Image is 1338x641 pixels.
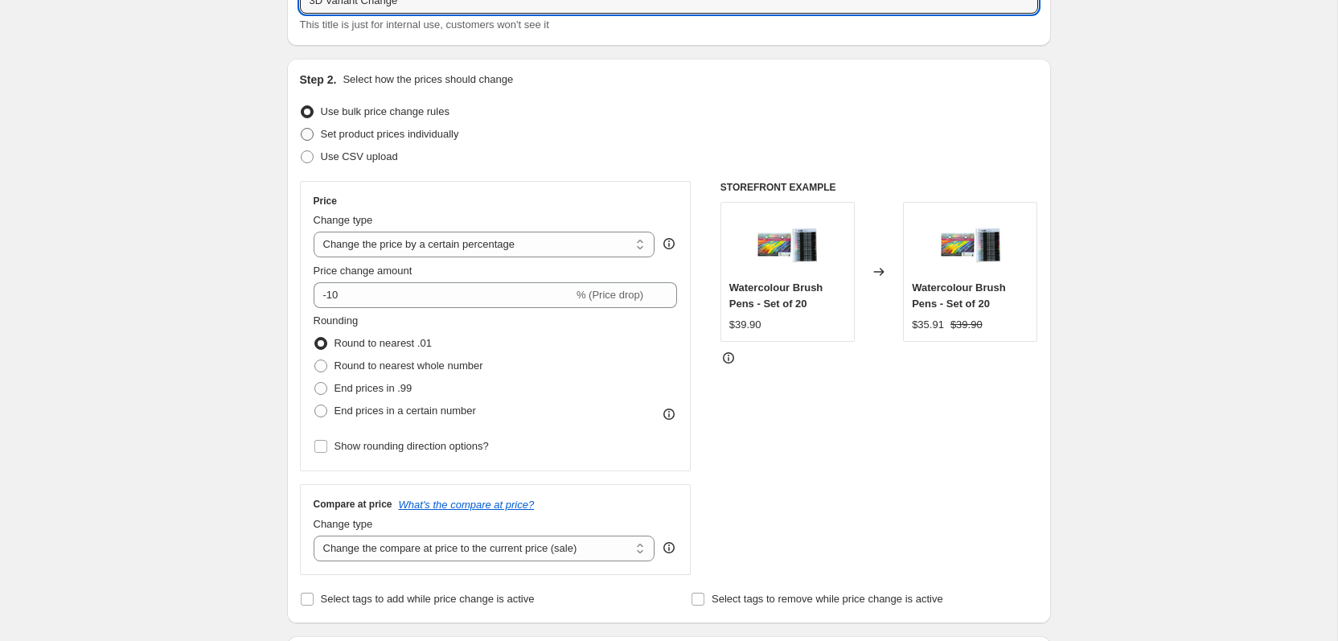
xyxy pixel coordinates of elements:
span: Price change amount [314,265,412,277]
div: help [661,540,677,556]
span: Use CSV upload [321,150,398,162]
span: Set product prices individually [321,128,459,140]
span: % (Price drop) [577,289,643,301]
span: Round to nearest whole number [334,360,483,372]
span: Change type [314,518,373,530]
span: Watercolour Brush Pens - Set of 20 [729,281,823,310]
span: Round to nearest .01 [334,337,432,349]
div: $35.91 [912,317,944,333]
span: Rounding [314,314,359,327]
span: This title is just for internal use, customers won't see it [300,18,549,31]
span: End prices in .99 [334,382,412,394]
span: Use bulk price change rules [321,105,449,117]
p: Select how the prices should change [343,72,513,88]
h3: Compare at price [314,498,392,511]
span: Select tags to remove while price change is active [712,593,943,605]
strike: $39.90 [950,317,983,333]
span: Change type [314,214,373,226]
span: Watercolour Brush Pens - Set of 20 [912,281,1006,310]
div: $39.90 [729,317,761,333]
img: New_Watercolour_Brush_pens_80x.png [938,211,1003,275]
span: End prices in a certain number [334,405,476,417]
h2: Step 2. [300,72,337,88]
input: -15 [314,282,573,308]
h3: Price [314,195,337,208]
div: help [661,236,677,252]
button: What's the compare at price? [399,499,535,511]
span: Show rounding direction options? [334,440,489,452]
img: New_Watercolour_Brush_pens_80x.png [755,211,819,275]
h6: STOREFRONT EXAMPLE [720,181,1038,194]
span: Select tags to add while price change is active [321,593,535,605]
